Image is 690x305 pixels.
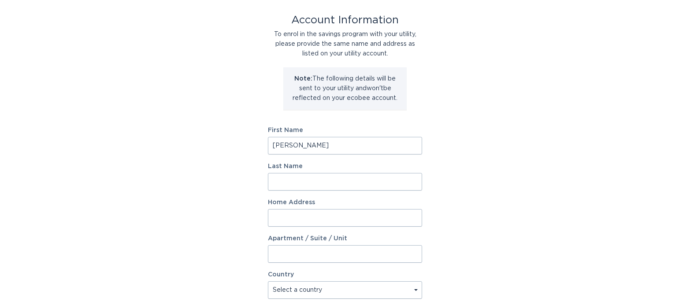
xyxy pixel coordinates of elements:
[268,15,422,25] div: Account Information
[268,29,422,59] div: To enrol in the savings program with your utility, please provide the same name and address as li...
[268,127,422,133] label: First Name
[268,163,422,169] label: Last Name
[290,74,400,103] p: The following details will be sent to your utility and won't be reflected on your ecobee account.
[268,235,422,242] label: Apartment / Suite / Unit
[268,199,422,206] label: Home Address
[268,272,294,278] label: Country
[294,76,312,82] strong: Note:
